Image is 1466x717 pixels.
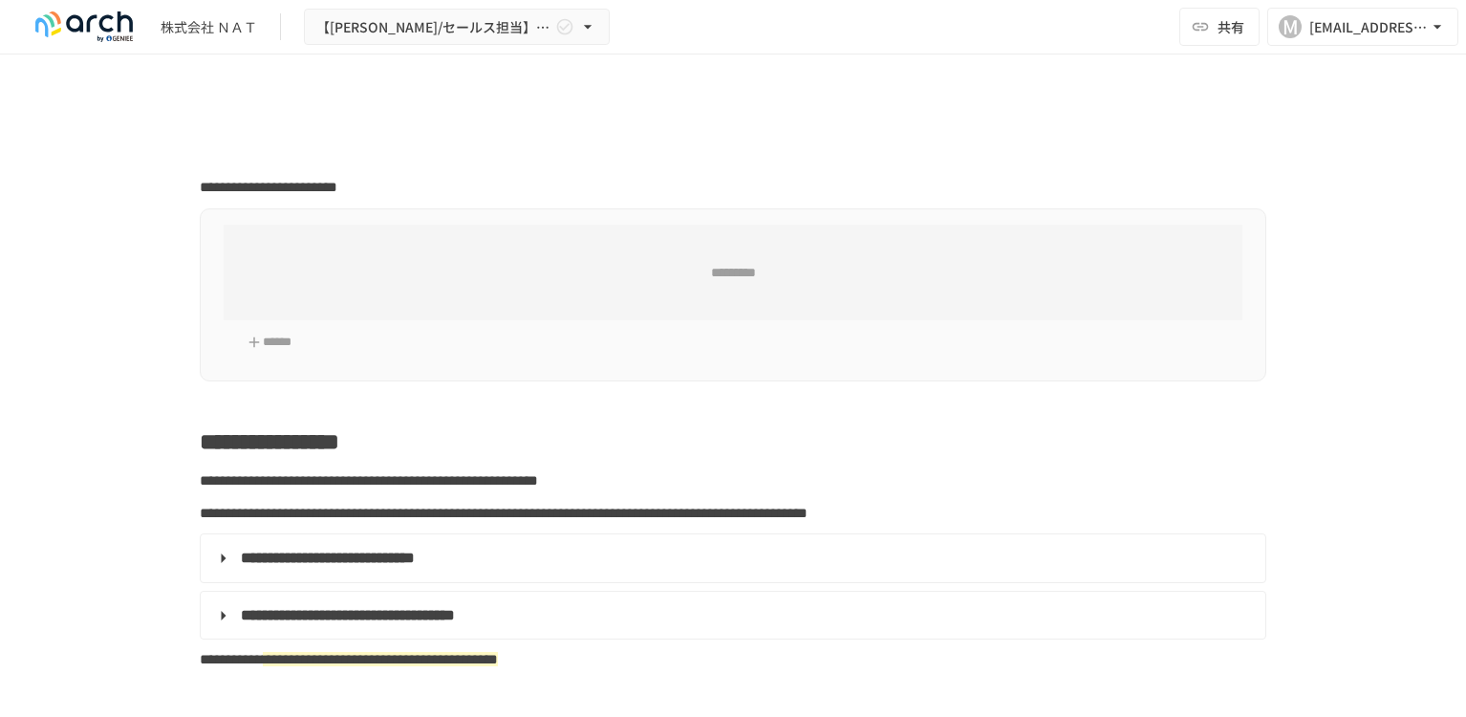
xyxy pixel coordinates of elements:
button: M[EMAIL_ADDRESS][DOMAIN_NAME] [1267,8,1458,46]
button: 【[PERSON_NAME]/セールス担当】株式会社ＮＡＴ様_初期設定サポート [304,9,610,46]
div: 株式会社 ＮＡＴ [161,17,257,37]
span: 共有 [1218,16,1244,37]
button: 共有 [1179,8,1260,46]
span: 【[PERSON_NAME]/セールス担当】株式会社ＮＡＴ様_初期設定サポート [316,15,551,39]
div: M [1279,15,1302,38]
div: [EMAIL_ADDRESS][DOMAIN_NAME] [1309,15,1428,39]
img: logo-default@2x-9cf2c760.svg [23,11,145,42]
